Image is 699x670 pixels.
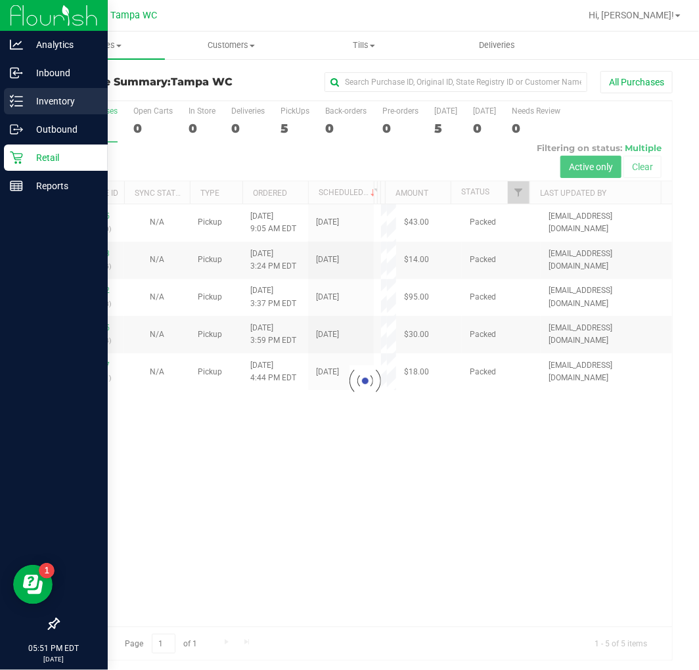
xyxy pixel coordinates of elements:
[23,178,102,194] p: Reports
[461,39,533,51] span: Deliveries
[23,93,102,109] p: Inventory
[171,76,233,88] span: Tampa WC
[23,65,102,81] p: Inbound
[325,72,587,92] input: Search Purchase ID, Original ID, State Registry ID or Customer Name...
[23,150,102,166] p: Retail
[13,565,53,604] iframe: Resource center
[10,95,23,108] inline-svg: Inventory
[298,39,430,51] span: Tills
[165,32,298,59] a: Customers
[10,151,23,164] inline-svg: Retail
[298,32,431,59] a: Tills
[6,642,102,654] p: 05:51 PM EDT
[58,76,263,88] h3: Purchase Summary:
[166,39,298,51] span: Customers
[111,10,158,21] span: Tampa WC
[39,563,55,579] iframe: Resource center unread badge
[6,654,102,664] p: [DATE]
[10,66,23,79] inline-svg: Inbound
[10,123,23,136] inline-svg: Outbound
[589,10,674,20] span: Hi, [PERSON_NAME]!
[10,38,23,51] inline-svg: Analytics
[10,179,23,192] inline-svg: Reports
[23,122,102,137] p: Outbound
[600,71,673,93] button: All Purchases
[23,37,102,53] p: Analytics
[431,32,564,59] a: Deliveries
